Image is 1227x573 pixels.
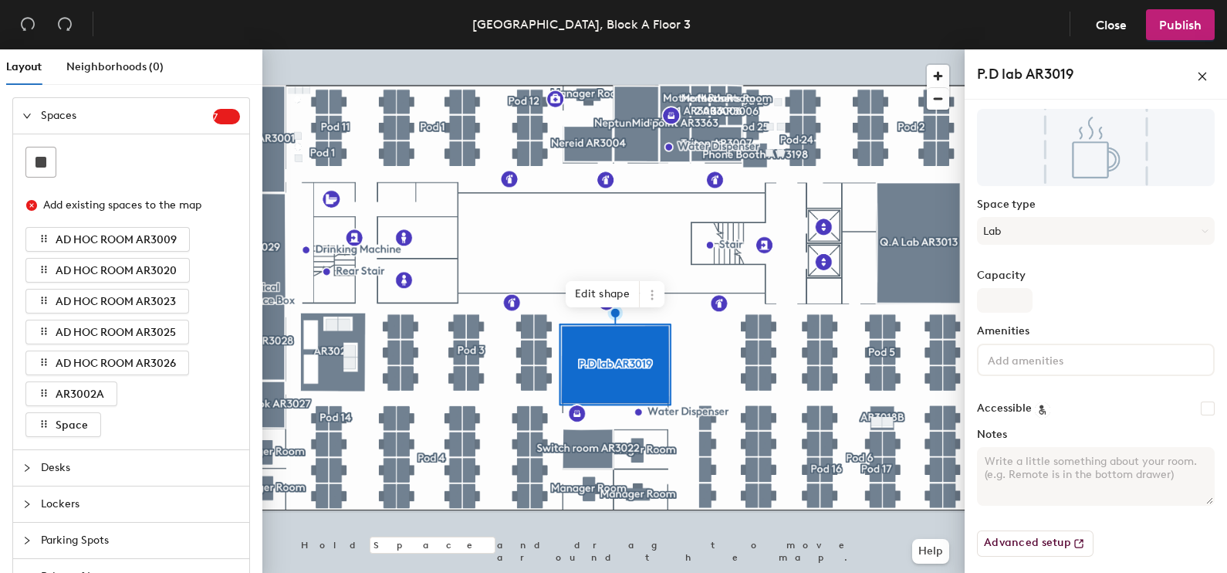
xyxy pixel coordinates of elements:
span: Close [1096,18,1127,32]
label: Capacity [977,270,1215,282]
span: Lockers [41,487,240,522]
button: Publish [1146,9,1215,40]
span: Edit shape [566,281,640,307]
span: Desks [41,450,240,486]
button: Space [25,412,101,437]
span: collapsed [22,500,32,509]
span: Spaces [41,98,213,134]
button: Redo (⌘ + ⇧ + Z) [49,9,80,40]
span: AD HOC ROOM AR3009 [56,233,177,246]
sup: 7 [213,109,240,124]
span: AD HOC ROOM AR3025 [56,326,176,339]
input: Add amenities [985,350,1124,368]
span: AD HOC ROOM AR3020 [56,264,177,277]
button: AD HOC ROOM AR3020 [25,258,190,283]
button: Advanced setup [977,531,1093,557]
label: Space type [977,198,1215,211]
button: AD HOC ROOM AR3009 [25,227,190,252]
span: AR3002A [56,388,104,401]
label: Accessible [977,402,1032,415]
span: Layout [6,60,42,73]
span: undo [20,16,35,32]
span: expanded [22,111,32,120]
button: Help [912,539,949,564]
span: Neighborhoods (0) [66,60,164,73]
h4: P.D lab AR3019 [977,64,1074,84]
span: AD HOC ROOM AR3026 [56,357,176,370]
button: AD HOC ROOM AR3025 [25,320,189,344]
span: collapsed [22,536,32,545]
span: close [1197,71,1208,82]
button: Undo (⌘ + Z) [12,9,43,40]
button: Close [1083,9,1140,40]
span: Publish [1159,18,1202,32]
span: Parking Spots [41,523,240,558]
img: The space named P.D lab AR3019 [977,109,1215,186]
span: AD HOC ROOM AR3023 [56,295,176,308]
button: AR3002A [25,381,117,406]
button: AD HOC ROOM AR3026 [25,351,189,375]
button: AD HOC ROOM AR3023 [25,289,189,314]
label: Notes [977,429,1215,441]
span: Space [56,419,88,432]
div: [GEOGRAPHIC_DATA], Block A Floor 3 [472,15,691,34]
span: collapsed [22,463,32,473]
span: close-circle [26,200,37,211]
span: 7 [213,111,240,122]
div: Add existing spaces to the map [43,197,227,214]
button: Lab [977,217,1215,245]
label: Amenities [977,325,1215,337]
